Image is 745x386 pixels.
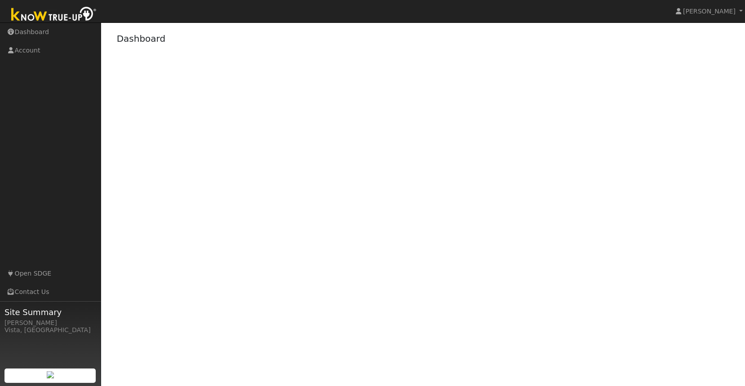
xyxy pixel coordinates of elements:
span: Site Summary [4,306,96,318]
img: Know True-Up [7,5,101,25]
span: [PERSON_NAME] [683,8,736,15]
div: Vista, [GEOGRAPHIC_DATA] [4,325,96,335]
div: [PERSON_NAME] [4,318,96,328]
a: Dashboard [117,33,166,44]
img: retrieve [47,371,54,378]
